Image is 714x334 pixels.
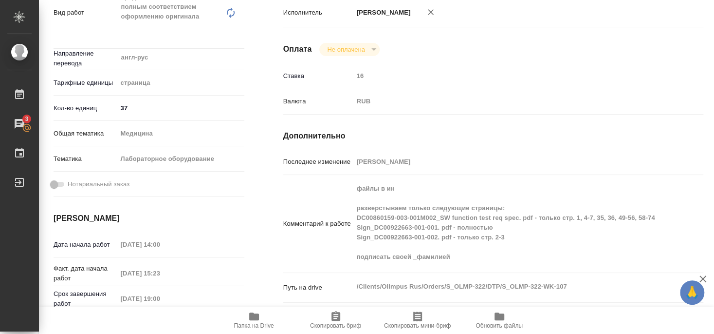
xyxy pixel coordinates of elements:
p: Ставка [283,71,353,81]
p: Тарифные единицы [54,78,117,88]
textarea: /Clients/Olimpus Rus/Orders/S_OLMP-322/DTP/S_OLMP-322-WK-107 [353,278,668,295]
input: Пустое поле [117,292,202,306]
h4: [PERSON_NAME] [54,213,244,224]
button: Не оплачена [324,45,367,54]
button: Скопировать бриф [295,307,377,334]
p: Комментарий к работе [283,219,353,229]
p: Факт. дата начала работ [54,264,117,283]
p: Дата начала работ [54,240,117,250]
input: Пустое поле [353,69,668,83]
p: [PERSON_NAME] [353,8,411,18]
p: Направление перевода [54,49,117,68]
div: Не оплачена [319,43,379,56]
p: Вид работ [54,8,117,18]
div: RUB [353,93,668,110]
p: Исполнитель [283,8,353,18]
p: Общая тематика [54,129,117,138]
h4: Дополнительно [283,130,703,142]
p: Валюта [283,97,353,106]
input: Пустое поле [117,266,202,280]
p: Тематика [54,154,117,164]
p: Срок завершения работ [54,289,117,309]
span: Скопировать мини-бриф [384,322,451,329]
button: Скопировать мини-бриф [377,307,458,334]
p: Последнее изменение [283,157,353,167]
input: Пустое поле [117,237,202,252]
textarea: файлы в ин разверстываем только следующие страницы: DC00860159-003-001M002_SW function test req s... [353,180,668,265]
div: Медицина [117,125,244,142]
h4: Оплата [283,43,312,55]
p: Путь на drive [283,283,353,293]
div: Лабораторное оборудование [117,151,244,167]
button: Удалить исполнителя [420,1,441,23]
button: Папка на Drive [213,307,295,334]
button: 🙏 [680,280,704,305]
button: Обновить файлы [458,307,540,334]
span: 🙏 [684,282,700,303]
a: 3 [2,112,37,136]
span: Папка на Drive [234,322,274,329]
span: Скопировать бриф [310,322,361,329]
span: Обновить файлы [476,322,523,329]
input: ✎ Введи что-нибудь [117,101,244,115]
span: Нотариальный заказ [68,179,129,189]
span: 3 [19,114,34,124]
input: Пустое поле [353,155,668,169]
div: страница [117,75,244,91]
p: Кол-во единиц [54,103,117,113]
